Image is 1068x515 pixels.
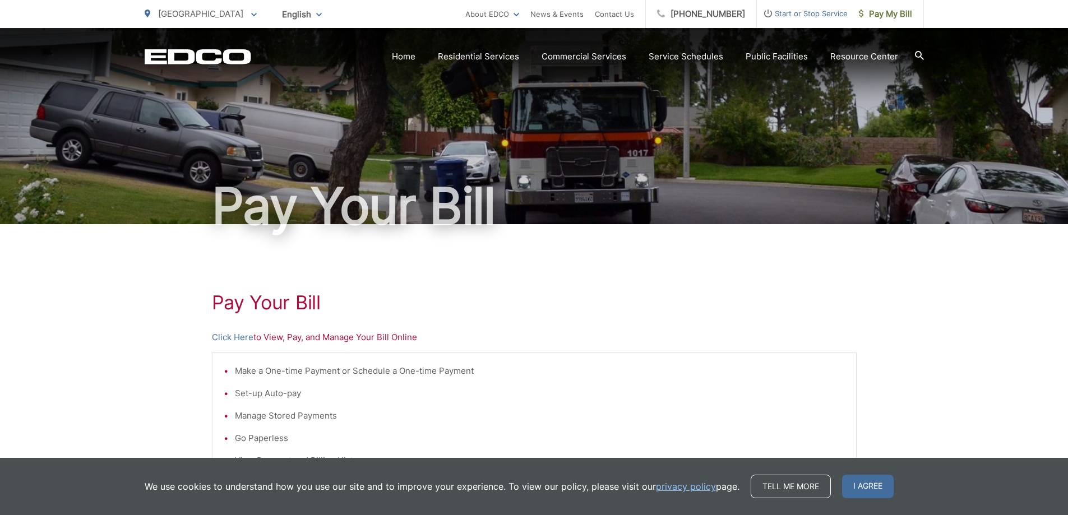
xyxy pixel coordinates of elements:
[235,364,845,378] li: Make a One-time Payment or Schedule a One-time Payment
[392,50,415,63] a: Home
[649,50,723,63] a: Service Schedules
[158,8,243,19] span: [GEOGRAPHIC_DATA]
[438,50,519,63] a: Residential Services
[145,480,739,493] p: We use cookies to understand how you use our site and to improve your experience. To view our pol...
[830,50,898,63] a: Resource Center
[212,331,857,344] p: to View, Pay, and Manage Your Bill Online
[235,432,845,445] li: Go Paperless
[235,387,845,400] li: Set-up Auto-pay
[530,7,584,21] a: News & Events
[212,331,253,344] a: Click Here
[595,7,634,21] a: Contact Us
[212,291,857,314] h1: Pay Your Bill
[235,409,845,423] li: Manage Stored Payments
[751,475,831,498] a: Tell me more
[542,50,626,63] a: Commercial Services
[746,50,808,63] a: Public Facilities
[842,475,894,498] span: I agree
[656,480,716,493] a: privacy policy
[274,4,330,24] span: English
[235,454,845,467] li: View Payment and Billing History
[145,49,251,64] a: EDCD logo. Return to the homepage.
[145,178,924,234] h1: Pay Your Bill
[465,7,519,21] a: About EDCO
[859,7,912,21] span: Pay My Bill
